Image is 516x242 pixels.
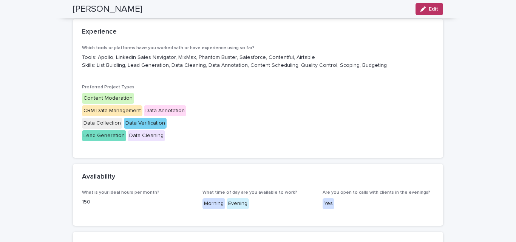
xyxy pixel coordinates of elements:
[227,198,249,209] div: Evening
[82,46,255,50] span: Which tools or platforms have you worked with or have experience using so far?
[82,198,193,206] p: 150
[323,198,334,209] div: Yes
[82,93,134,104] div: Content Moderation
[82,190,159,195] span: What is your ideal hours per month?
[82,105,142,116] div: CRM Data Management
[416,3,443,15] button: Edit
[73,4,142,15] h2: [PERSON_NAME]
[202,190,297,195] span: What time of day are you available to work?
[82,85,134,89] span: Preferred Project Types
[82,130,126,141] div: Lead Generation
[82,28,117,36] h2: Experience
[323,190,430,195] span: Are you open to calls with clients in the evenings?
[82,173,115,181] h2: Availability
[82,118,122,129] div: Data Collection
[429,6,438,12] span: Edit
[144,105,186,116] div: Data Annotation
[202,198,225,209] div: Morning
[128,130,165,141] div: Data Cleaning
[124,118,167,129] div: Data Verification
[82,54,434,69] p: Tools: Apollo, Linkedin Sales Navigator, MixMax, Phantom Buster, Salesforce, Contentful, Airtable...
